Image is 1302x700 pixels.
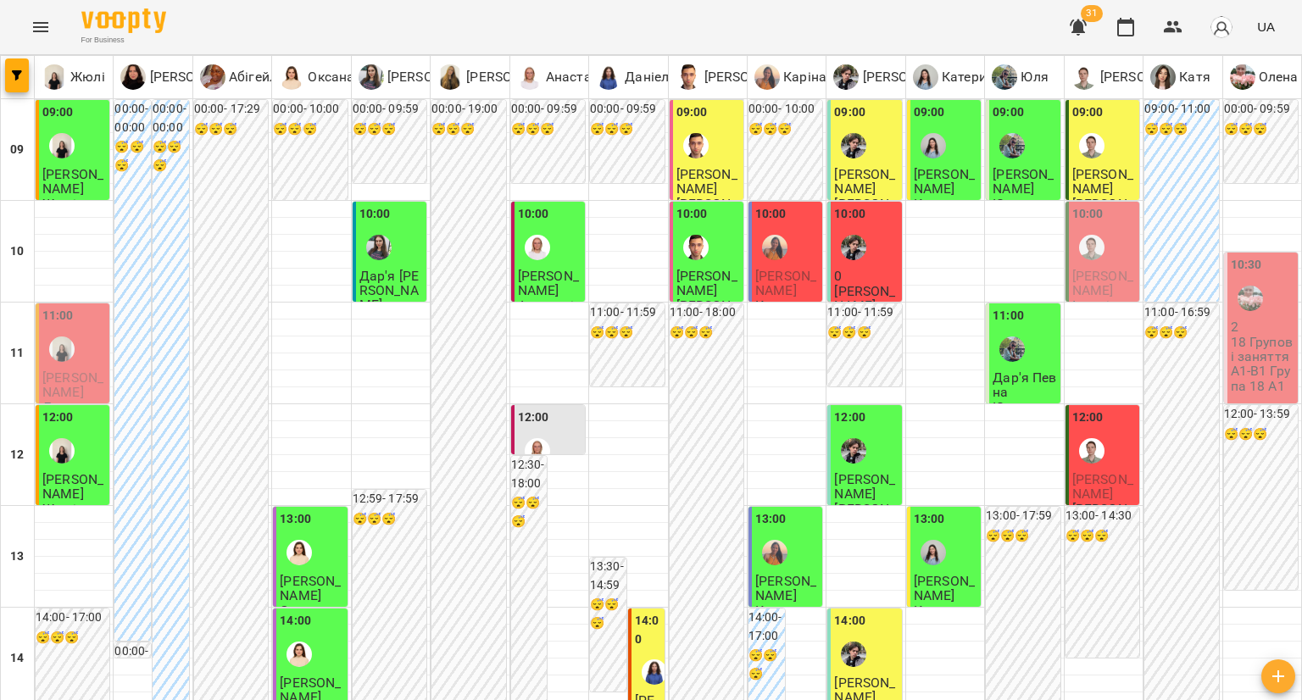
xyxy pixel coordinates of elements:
img: Жюлі [49,133,75,158]
div: Юля [999,336,1025,362]
p: Оксана [280,603,326,618]
p: Жюлі [42,197,77,211]
h6: 09 [10,141,24,159]
h6: 😴😴😴 [114,138,151,175]
h6: 14:00 - 17:00 [748,608,785,645]
h6: 00:00 - 19:00 [431,100,505,119]
label: 14:00 [834,612,865,631]
div: Андрій [1079,235,1104,260]
p: Карина [755,603,803,618]
p: Жюлі [42,502,77,516]
img: К [754,64,780,90]
a: О Оксана [279,64,354,90]
div: Юля [992,64,1049,90]
h6: 😴😴😴 [748,120,822,139]
p: Жюлі [67,67,105,87]
div: Анастасія [525,235,550,260]
span: 31 [1081,5,1103,22]
h6: 00:00 - 00:00 [114,100,151,136]
h6: 11:00 - 11:59 [827,303,901,322]
p: Катерина [914,197,974,211]
p: Катя [1176,67,1210,87]
label: 10:00 [518,205,549,224]
div: Михайло [683,133,709,158]
img: Катерина [921,133,946,158]
label: 12:00 [834,408,865,427]
img: avatar_s.png [1210,15,1233,39]
h6: 00:00 - 08:57 [114,642,151,679]
p: Катерина [938,67,1002,87]
p: Юля [993,400,1020,414]
h6: 😴😴😴 [670,324,743,342]
h6: 00:00 - 00:00 [153,100,189,136]
p: [PERSON_NAME] [834,502,898,531]
p: Даніела [621,67,676,87]
h6: 09:00 - 11:00 [1144,100,1218,119]
div: Михайло [683,235,709,260]
img: К [1150,64,1176,90]
p: [PERSON_NAME] [384,67,490,87]
h6: 😴😴😴 [590,596,626,632]
a: К Каріна [754,64,826,90]
h6: 13:30 - 14:59 [590,558,626,594]
p: [PERSON_NAME] [1072,197,1136,226]
span: [PERSON_NAME] [676,166,737,197]
p: 18 Групові заняття А1-В1 Група 18 А1 [1231,335,1294,393]
div: Микита [841,642,866,667]
h6: 😴😴😴 [1224,425,1298,444]
span: [PERSON_NAME] [834,471,895,502]
img: Д [596,64,621,90]
span: [PERSON_NAME] [518,268,579,298]
span: [PERSON_NAME] [676,268,737,298]
h6: 10 [10,242,24,261]
p: Карина [755,298,803,313]
h6: 11 [10,344,24,363]
div: Оксана [279,64,354,90]
label: 09:00 [42,103,74,122]
div: Юля [999,133,1025,158]
img: Олена [1238,286,1263,311]
label: 09:00 [914,103,945,122]
h6: 😴😴😴 [511,120,585,139]
button: Menu [20,7,61,47]
img: Каріна [762,540,787,565]
label: 09:00 [993,103,1024,122]
a: А Абігейл [200,64,277,90]
p: Юля [1017,67,1049,87]
h6: 😴😴😴 [748,647,785,683]
label: 11:00 [993,307,1024,325]
label: 10:00 [834,205,865,224]
h6: 😴😴😴 [353,510,426,529]
div: Анастасія [525,438,550,464]
div: Андрій [1079,133,1104,158]
div: Микита [833,64,965,90]
h6: 😴😴😴 [194,120,268,139]
h6: 12:00 - 13:59 [1224,405,1298,424]
img: Катерина [921,540,946,565]
img: Жюлі [49,438,75,464]
h6: 😴😴😴 [986,527,1060,546]
a: М [PERSON_NAME] [833,64,965,90]
p: Абігейл [225,67,277,87]
label: 14:00 [280,612,311,631]
div: Олександра [120,64,252,90]
p: Каріна [780,67,826,87]
p: Юля [993,197,1020,211]
span: [PERSON_NAME] [834,166,895,197]
div: Абігейл [200,64,277,90]
label: 09:00 [676,103,708,122]
h6: 00:00 - 09:59 [511,100,585,119]
span: UA [1257,18,1275,36]
label: 10:00 [359,205,391,224]
h6: 00:00 - 17:29 [194,100,268,119]
div: Михайло [676,64,807,90]
h6: 14 [10,649,24,668]
h6: 😴😴😴 [1144,120,1218,139]
div: Андрій [1071,64,1203,90]
img: Оксана [287,540,312,565]
h6: 13 [10,547,24,566]
img: Жюлі [49,336,75,362]
label: 13:00 [914,510,945,529]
